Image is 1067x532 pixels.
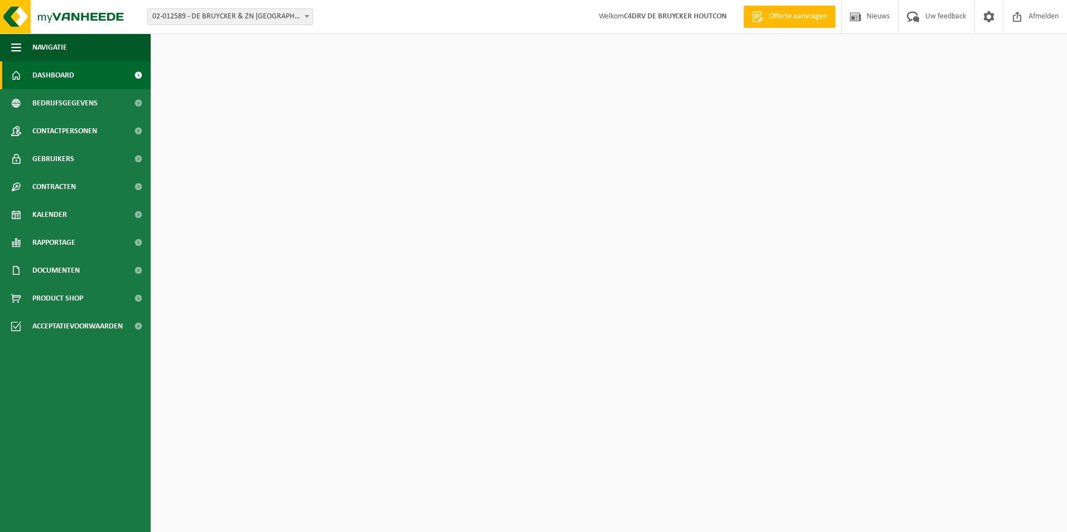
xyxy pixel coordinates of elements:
span: Product Shop [32,284,83,312]
span: 02-012589 - DE BRUYCKER & ZN NV - LAARNE [148,9,313,25]
span: Navigatie [32,33,67,61]
span: Gebruikers [32,145,74,173]
span: Offerte aanvragen [766,11,830,22]
span: Kalender [32,201,67,229]
span: Rapportage [32,229,75,257]
span: Documenten [32,257,80,284]
strong: C4DRV DE BRUYCKER HOUTCON [624,12,727,21]
a: Offerte aanvragen [743,6,835,28]
span: Contactpersonen [32,117,97,145]
span: 02-012589 - DE BRUYCKER & ZN NV - LAARNE [147,8,313,25]
span: Contracten [32,173,76,201]
span: Dashboard [32,61,74,89]
span: Bedrijfsgegevens [32,89,98,117]
span: Acceptatievoorwaarden [32,312,123,340]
